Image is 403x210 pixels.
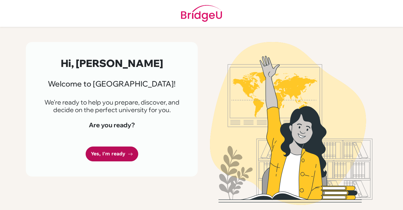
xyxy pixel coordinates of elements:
a: Yes, I'm ready [86,147,138,161]
h2: Hi, [PERSON_NAME] [41,57,183,69]
p: We're ready to help you prepare, discover, and decide on the perfect university for you. [41,99,183,114]
h3: Welcome to [GEOGRAPHIC_DATA]! [41,79,183,88]
h4: Are you ready? [41,121,183,129]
